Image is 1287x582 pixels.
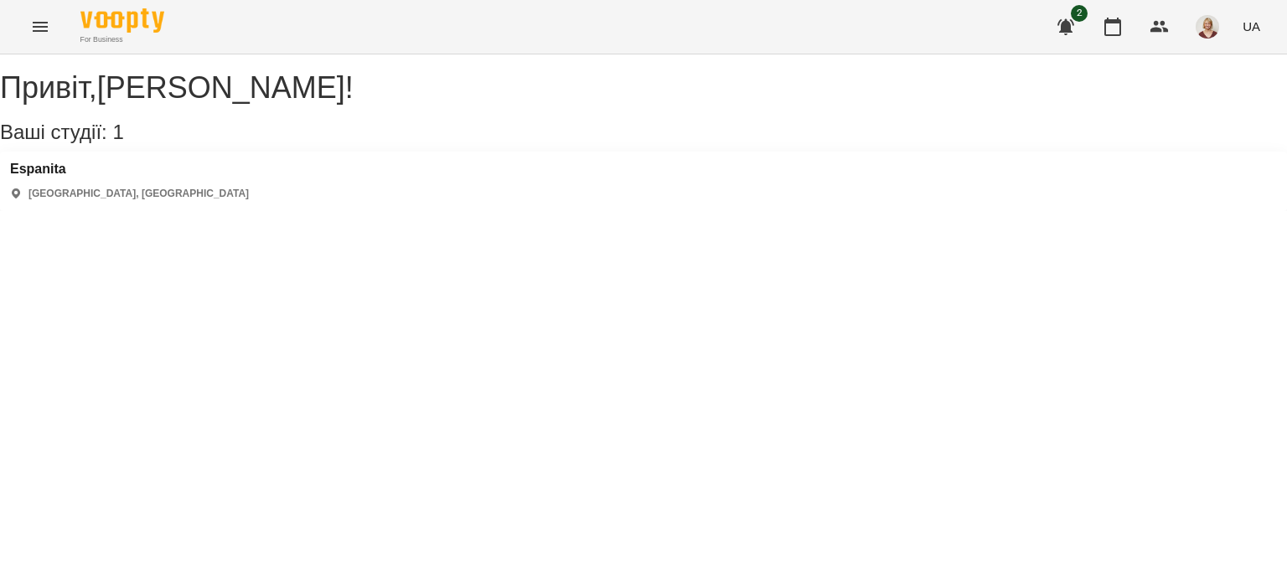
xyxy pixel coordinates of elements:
img: Voopty Logo [80,8,164,33]
span: UA [1243,18,1260,35]
a: Espanita [10,162,249,177]
p: [GEOGRAPHIC_DATA], [GEOGRAPHIC_DATA] [28,187,249,201]
img: b6bf6b059c2aeaed886fa5ba7136607d.jpg [1196,15,1219,39]
button: Menu [20,7,60,47]
span: 1 [112,121,123,143]
button: UA [1236,11,1267,42]
span: For Business [80,34,164,45]
span: 2 [1071,5,1088,22]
